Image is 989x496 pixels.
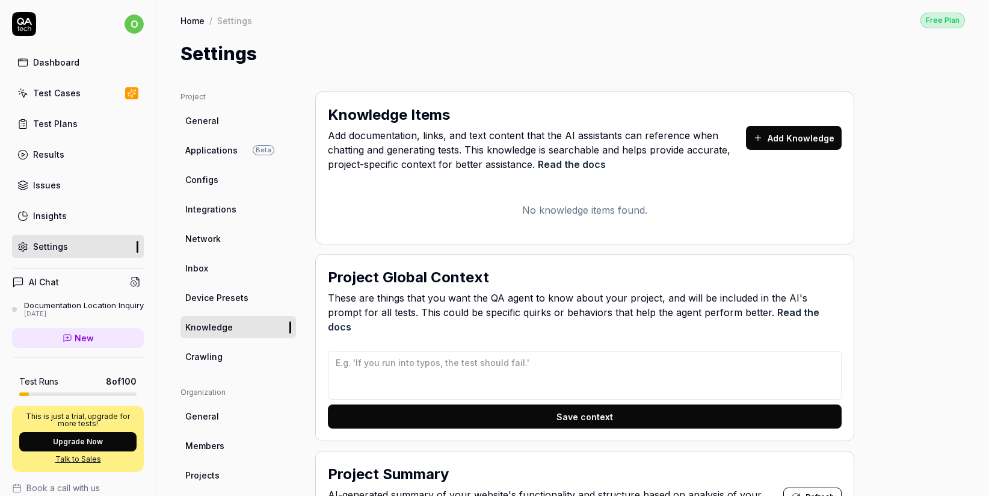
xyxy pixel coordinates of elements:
a: ApplicationsBeta [180,139,296,161]
h4: AI Chat [29,276,59,288]
a: Test Cases [12,81,144,105]
a: Test Plans [12,112,144,135]
div: Organization [180,387,296,398]
span: Knowledge [185,321,233,333]
a: Network [180,228,296,250]
div: [DATE] [24,310,144,318]
div: Free Plan [920,13,965,28]
button: Add Knowledge [746,126,842,150]
div: Issues [33,179,61,191]
a: Projects [180,464,296,486]
p: No knowledge items found. [328,203,842,217]
button: Free Plan [920,12,965,28]
a: Settings [12,235,144,258]
button: Save context [328,405,842,429]
div: Dashboard [33,56,79,69]
a: Documentation Location Inquiry[DATE] [12,300,144,318]
h5: Test Runs [19,376,58,387]
span: New [75,332,94,344]
a: Members [180,435,296,457]
div: Test Cases [33,87,81,99]
a: General [180,110,296,132]
div: Results [33,148,64,161]
a: General [180,405,296,427]
div: Test Plans [33,117,78,130]
span: Integrations [185,203,236,215]
span: o [125,14,144,34]
a: Issues [12,173,144,197]
a: Configs [180,169,296,191]
div: / [209,14,212,26]
span: General [185,114,219,127]
h2: Knowledge Items [328,104,450,126]
a: Inbox [180,257,296,279]
a: Dashboard [12,51,144,74]
a: New [12,328,144,348]
a: Book a call with us [12,482,144,494]
button: o [125,12,144,36]
span: Device Presets [185,291,248,304]
span: Applications [185,144,238,157]
a: Home [180,14,205,26]
a: Knowledge [180,316,296,338]
span: Crawling [185,350,223,363]
a: Results [12,143,144,166]
span: Book a call with us [26,482,100,494]
div: Insights [33,209,67,222]
a: Read the docs [538,158,606,170]
span: Members [185,439,224,452]
h2: Project Summary [328,463,449,485]
a: Device Presets [180,287,296,309]
span: 8 of 100 [106,375,137,388]
h2: Project Global Context [328,267,489,288]
a: Talk to Sales [19,454,137,465]
span: Beta [253,145,274,155]
a: Insights [12,204,144,228]
span: Projects [185,469,220,482]
span: Network [185,232,221,245]
div: Project [180,91,296,102]
button: Upgrade Now [19,432,137,451]
a: Integrations [180,198,296,220]
span: Inbox [185,262,208,274]
span: Configs [185,173,218,186]
span: Add documentation, links, and text content that the AI assistants can reference when chatting and... [328,128,746,172]
p: This is just a trial, upgrade for more tests! [19,413,137,427]
div: Settings [33,240,68,253]
div: Settings [217,14,252,26]
h1: Settings [180,40,257,67]
span: These are things that you want the QA agent to know about your project, and will be included in t... [328,291,842,334]
div: Documentation Location Inquiry [24,300,144,310]
span: General [185,410,219,423]
a: Crawling [180,346,296,368]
